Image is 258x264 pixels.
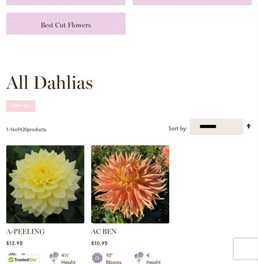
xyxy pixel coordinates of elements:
[41,21,91,29] span: Best Cut Flowers
[91,218,169,225] a: AC BEN
[91,240,108,246] span: $10.95
[91,145,169,223] img: AC BEN
[19,126,27,133] span: 420
[10,126,15,133] span: 16
[6,126,8,133] span: 1
[169,122,187,135] label: Sort by:
[91,227,117,236] a: AC BEN
[6,72,93,93] span: All Dahlias
[6,145,84,223] img: A-Peeling
[6,227,45,236] a: A-PEELING
[6,100,35,112] strong: Filter by:
[6,218,84,225] a: A-Peeling
[6,12,126,35] a: Best Cut Flowers
[5,239,25,259] iframe: Launch Accessibility Center
[6,124,46,135] p: - of products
